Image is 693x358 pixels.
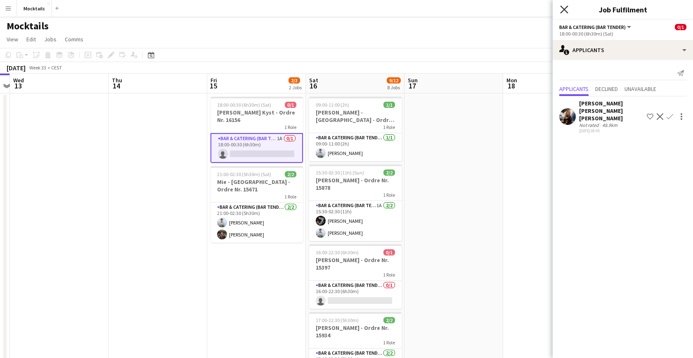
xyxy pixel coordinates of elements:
[217,171,271,177] span: 21:00-02:30 (5h30m) (Sat)
[61,34,87,45] a: Comms
[284,193,296,200] span: 1 Role
[51,64,62,71] div: CEST
[211,203,303,243] app-card-role: Bar & Catering (Bar Tender)2/221:00-02:30 (5h30m)[PERSON_NAME][PERSON_NAME]
[559,24,632,30] button: Bar & Catering (Bar Tender)
[284,124,296,130] span: 1 Role
[601,122,619,128] div: 48.9km
[7,64,26,72] div: [DATE]
[316,249,359,255] span: 16:00-22:30 (6h30m)
[559,86,589,92] span: Applicants
[387,77,401,84] span: 9/12
[3,34,21,45] a: View
[316,102,349,108] span: 09:00-11:00 (2h)
[308,81,318,91] span: 16
[211,76,217,84] span: Fri
[383,102,395,108] span: 1/1
[309,165,402,241] app-job-card: 15:30-02:30 (11h) (Sun)2/2[PERSON_NAME] - Ordre Nr. 158781 RoleBar & Catering (Bar Tender)1A2/215...
[17,0,52,17] button: Mocktails
[285,171,296,177] span: 2/2
[316,317,359,323] span: 17:00-22:30 (5h30m)
[407,81,418,91] span: 17
[289,77,300,84] span: 2/3
[559,24,626,30] span: Bar & Catering (Bar Tender)
[12,81,24,91] span: 13
[211,133,303,163] app-card-role: Bar & Catering (Bar Tender)1A0/118:00-00:30 (6h30m)
[309,324,402,339] h3: [PERSON_NAME] - Ordre Nr. 15934
[27,64,48,71] span: Week 33
[211,178,303,193] h3: Mie - [GEOGRAPHIC_DATA] - Ordre Nr. 15671
[383,192,395,198] span: 1 Role
[624,86,656,92] span: Unavailable
[44,36,57,43] span: Jobs
[209,81,217,91] span: 15
[383,169,395,176] span: 2/2
[506,76,517,84] span: Mon
[211,109,303,124] h3: [PERSON_NAME] Kyst - Ordre Nr. 16156
[309,244,402,309] app-job-card: 16:00-22:30 (6h30m)0/1[PERSON_NAME] - Ordre Nr. 153971 RoleBar & Catering (Bar Tender)0/116:00-22...
[505,81,517,91] span: 18
[559,31,686,37] div: 18:00-00:30 (6h30m) (Sat)
[383,124,395,130] span: 1 Role
[316,169,364,176] span: 15:30-02:30 (11h) (Sun)
[309,177,402,191] h3: [PERSON_NAME] - Ordre Nr. 15878
[309,256,402,271] h3: [PERSON_NAME] - Ordre Nr. 15397
[383,249,395,255] span: 0/1
[309,281,402,309] app-card-role: Bar & Catering (Bar Tender)0/116:00-22:30 (6h30m)
[309,133,402,161] app-card-role: Bar & Catering (Bar Tender)1/109:00-11:00 (2h)[PERSON_NAME]
[7,36,18,43] span: View
[289,84,302,91] div: 2 Jobs
[65,36,83,43] span: Comms
[211,166,303,243] app-job-card: 21:00-02:30 (5h30m) (Sat)2/2Mie - [GEOGRAPHIC_DATA] - Ordre Nr. 156711 RoleBar & Catering (Bar Te...
[383,272,395,278] span: 1 Role
[211,97,303,163] app-job-card: 18:00-00:30 (6h30m) (Sat)0/1[PERSON_NAME] Kyst - Ordre Nr. 161561 RoleBar & Catering (Bar Tender)...
[23,34,39,45] a: Edit
[285,102,296,108] span: 0/1
[579,128,643,134] div: [DATE] 08:45
[553,40,693,60] div: Applicants
[26,36,36,43] span: Edit
[387,84,400,91] div: 8 Jobs
[217,102,271,108] span: 18:00-00:30 (6h30m) (Sat)
[112,76,122,84] span: Thu
[579,100,643,122] div: [PERSON_NAME] [PERSON_NAME] [PERSON_NAME]
[13,76,24,84] span: Wed
[383,339,395,346] span: 1 Role
[7,20,49,32] h1: Mocktails
[309,97,402,161] app-job-card: 09:00-11:00 (2h)1/1[PERSON_NAME] - [GEOGRAPHIC_DATA] - Ordre Nr. 158791 RoleBar & Catering (Bar T...
[408,76,418,84] span: Sun
[675,24,686,30] span: 0/1
[595,86,618,92] span: Declined
[383,317,395,323] span: 2/2
[553,4,693,15] h3: Job Fulfilment
[111,81,122,91] span: 14
[309,201,402,241] app-card-role: Bar & Catering (Bar Tender)1A2/215:30-02:30 (11h)[PERSON_NAME][PERSON_NAME]
[41,34,60,45] a: Jobs
[309,109,402,124] h3: [PERSON_NAME] - [GEOGRAPHIC_DATA] - Ordre Nr. 15879
[579,122,601,128] div: Not rated
[309,76,318,84] span: Sat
